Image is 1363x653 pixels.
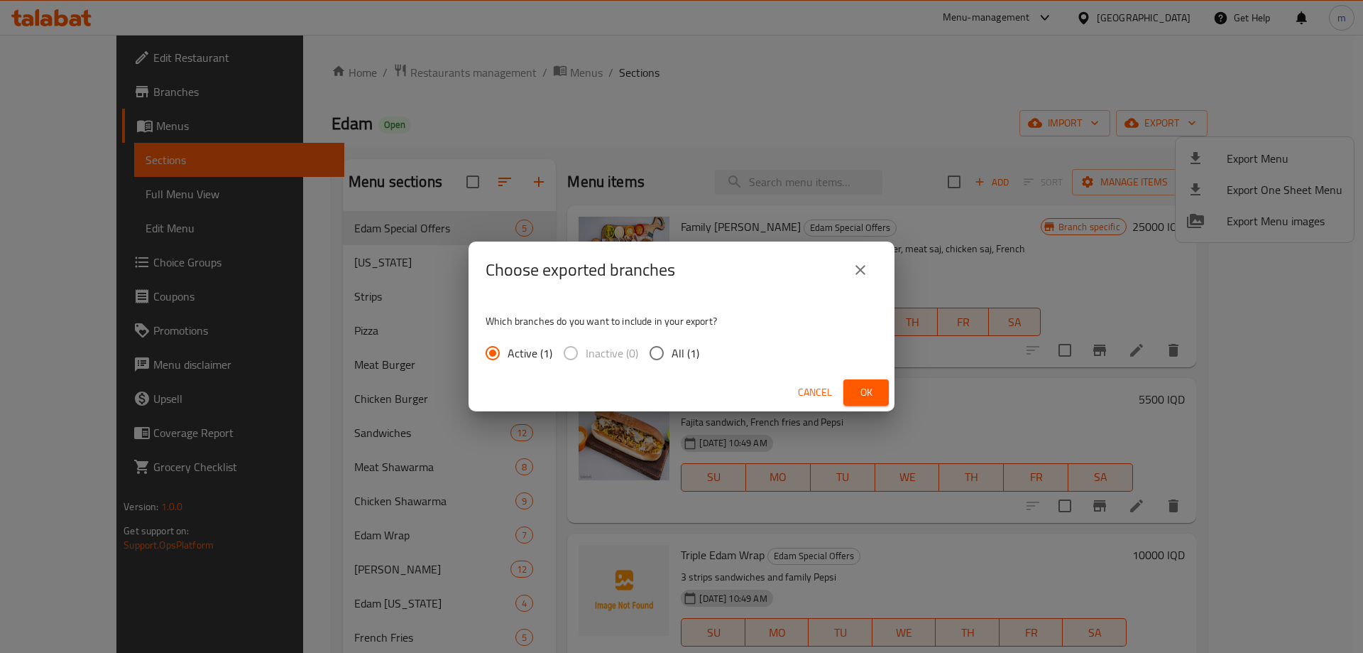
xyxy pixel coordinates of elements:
span: All (1) [672,345,699,362]
button: Ok [843,379,889,406]
button: close [843,253,877,287]
h2: Choose exported branches [486,259,675,281]
span: Ok [855,384,877,401]
button: Cancel [792,379,838,406]
p: Which branches do you want to include in your export? [486,314,877,328]
span: Cancel [798,384,832,401]
span: Active (1) [508,345,552,362]
span: Inactive (0) [586,345,638,362]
